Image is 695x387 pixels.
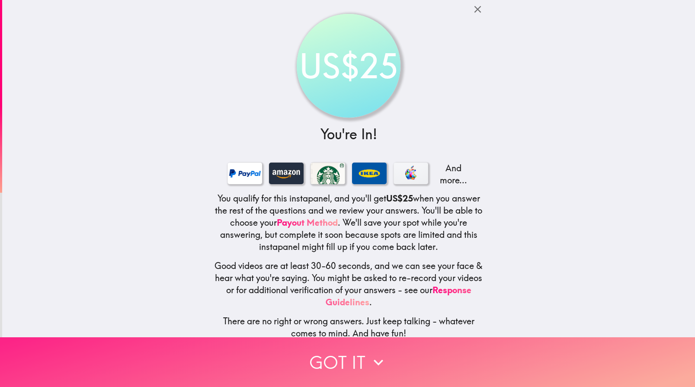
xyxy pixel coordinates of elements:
[277,217,338,228] a: Payout Method
[301,18,397,114] div: US$25
[214,315,484,339] h5: There are no right or wrong answers. Just keep talking - whatever comes to mind. And have fun!
[326,285,471,307] a: Response Guidelines
[435,162,470,186] p: And more...
[214,125,484,144] h3: You're In!
[214,260,484,308] h5: Good videos are at least 30-60 seconds, and we can see your face & hear what you're saying. You m...
[386,193,413,204] b: US$25
[214,192,484,253] h5: You qualify for this instapanel, and you'll get when you answer the rest of the questions and we ...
